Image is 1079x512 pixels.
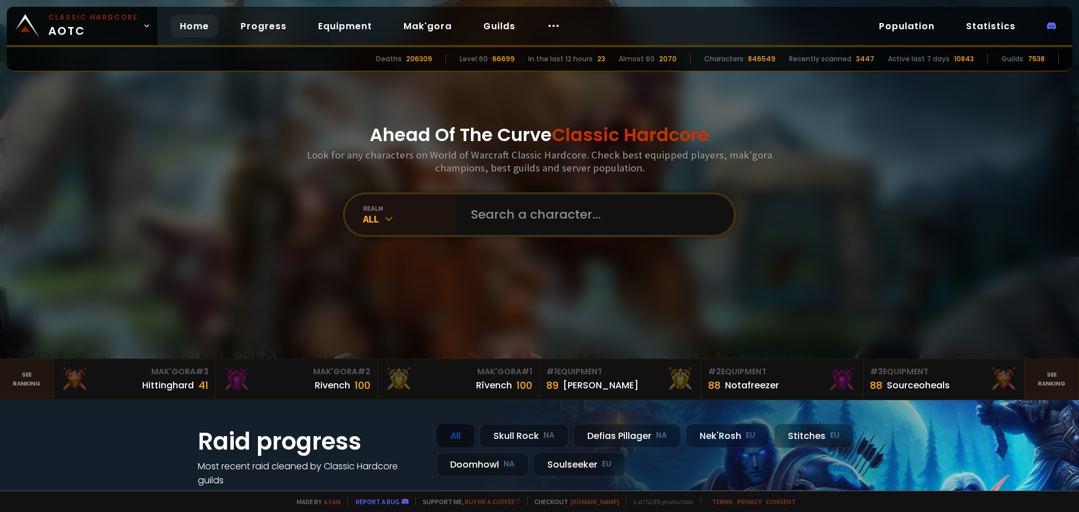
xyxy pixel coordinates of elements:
[708,366,856,378] div: Equipment
[479,424,569,448] div: Skull Rock
[406,54,432,64] div: 206309
[61,366,208,378] div: Mak'Gora
[954,54,974,64] div: 10843
[528,54,593,64] div: In the last 12 hours
[216,359,378,400] a: Mak'Gora#2Rivench100
[363,212,457,225] div: All
[887,378,950,392] div: Sourceoheals
[725,378,779,392] div: Notafreezer
[355,378,370,393] div: 100
[48,12,138,22] small: Classic Hardcore
[516,378,532,393] div: 100
[492,54,515,64] div: 66699
[659,54,677,64] div: 2070
[543,430,555,441] small: NA
[171,15,218,38] a: Home
[315,378,350,392] div: Rivench
[888,54,950,64] div: Active last 7 days
[378,359,539,400] a: Mak'Gora#1Rîvench100
[54,359,216,400] a: Mak'Gora#3Hittinghard41
[504,459,515,470] small: NA
[363,204,457,212] div: realm
[686,424,769,448] div: Nek'Rosh
[436,424,475,448] div: All
[870,15,944,38] a: Population
[597,54,605,64] div: 23
[766,497,796,506] a: Consent
[656,430,667,441] small: NA
[1025,359,1079,400] a: Seeranking
[573,424,681,448] div: Defias Pillager
[436,452,529,477] div: Doomhowl
[324,497,341,506] a: a fan
[570,497,619,506] a: [DOMAIN_NAME]
[546,378,559,393] div: 89
[198,378,208,393] div: 41
[870,378,882,393] div: 88
[522,366,532,377] span: # 1
[602,459,611,470] small: EU
[774,424,854,448] div: Stitches
[789,54,851,64] div: Recently scanned
[870,366,1018,378] div: Equipment
[356,497,400,506] a: Report a bug
[1001,54,1023,64] div: Guilds
[395,15,461,38] a: Mak'gora
[1028,54,1045,64] div: 7538
[870,366,883,377] span: # 3
[626,497,693,506] span: v. d752d5 - production
[370,121,709,148] h1: Ahead Of The Curve
[748,54,776,64] div: 846549
[546,366,694,378] div: Equipment
[302,148,777,174] h3: Look for any characters on World of Warcraft Classic Hardcore. Check best equipped players, mak'g...
[198,488,271,501] a: See all progress
[712,497,733,506] a: Terms
[856,54,874,64] div: 3447
[357,366,370,377] span: # 2
[232,15,296,38] a: Progress
[957,15,1024,38] a: Statistics
[546,366,557,377] span: # 1
[384,366,532,378] div: Mak'Gora
[7,7,157,45] a: Classic HardcoreAOTC
[198,459,423,487] h4: Most recent raid cleaned by Classic Hardcore guilds
[552,122,709,147] span: Classic Hardcore
[196,366,208,377] span: # 3
[737,497,761,506] a: Privacy
[704,54,743,64] div: Characters
[464,194,720,235] input: Search a character...
[415,497,520,506] span: Support me,
[563,378,638,392] div: [PERSON_NAME]
[198,424,423,459] h1: Raid progress
[708,378,720,393] div: 88
[539,359,701,400] a: #1Equipment89[PERSON_NAME]
[476,378,512,392] div: Rîvench
[533,452,625,477] div: Soulseeker
[474,15,524,38] a: Guilds
[746,430,755,441] small: EU
[465,497,520,506] a: Buy me a coffee
[863,359,1025,400] a: #3Equipment88Sourceoheals
[376,54,402,64] div: Deaths
[142,378,194,392] div: Hittinghard
[309,15,381,38] a: Equipment
[290,497,341,506] span: Made by
[460,54,488,64] div: Level 60
[48,12,138,39] span: AOTC
[830,430,840,441] small: EU
[701,359,863,400] a: #2Equipment88Notafreezer
[223,366,370,378] div: Mak'Gora
[619,54,655,64] div: Almost 60
[708,366,721,377] span: # 2
[527,497,619,506] span: Checkout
